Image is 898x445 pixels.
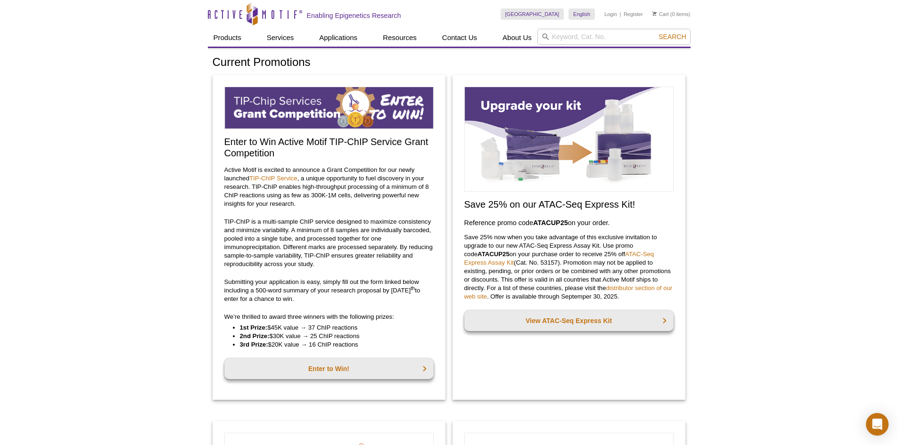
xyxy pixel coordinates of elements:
[208,29,247,47] a: Products
[411,285,415,291] sup: th
[240,332,424,340] li: $30K value → 25 ChIP reactions
[377,29,422,47] a: Resources
[224,313,434,321] p: We’re thrilled to award three winners with the following prizes:
[307,11,401,20] h2: Enabling Epigenetics Research
[240,332,270,340] strong: 2nd Prize:
[224,136,434,159] h2: Enter to Win Active Motif TIP-ChIP Service Grant Competition
[224,278,434,303] p: Submitting your application is easy, simply fill out the form linked below including a 500-word s...
[464,217,674,228] h3: Reference promo code on your order.
[240,324,268,331] strong: 1st Prize:
[533,219,568,227] strong: ATACUP25
[464,87,674,192] img: Save on ATAC-Seq Express Assay Kit
[497,29,537,47] a: About Us
[240,341,268,348] strong: 3rd Prize:
[224,166,434,208] p: Active Motif is excited to announce a Grant Competition for our newly launched , a unique opportu...
[240,340,424,349] li: $20K value → 16 ChIP reactions
[249,175,297,182] a: TIP-ChIP Service
[464,233,674,301] p: Save 25% now when you take advantage of this exclusive invitation to upgrade to our new ATAC-Seq ...
[568,8,595,20] a: English
[624,11,643,17] a: Register
[652,11,669,17] a: Cart
[652,8,691,20] li: (0 items)
[261,29,300,47] a: Services
[478,251,510,258] strong: ATACUP25
[537,29,691,45] input: Keyword, Cat. No.
[620,8,621,20] li: |
[213,56,686,70] h1: Current Promotions
[656,32,689,41] button: Search
[866,413,889,436] div: Open Intercom Messenger
[464,310,674,331] a: View ATAC-Seq Express Kit
[501,8,564,20] a: [GEOGRAPHIC_DATA]
[659,33,686,40] span: Search
[224,358,434,379] a: Enter to Win!
[313,29,363,47] a: Applications
[652,11,657,16] img: Your Cart
[224,87,434,129] img: TIP-ChIP Service Grant Competition
[604,11,617,17] a: Login
[464,199,674,210] h2: Save 25% on our ATAC-Seq Express Kit!
[224,218,434,268] p: TIP-ChIP is a multi-sample ChIP service designed to maximize consistency and minimize variability...
[437,29,483,47] a: Contact Us
[240,324,424,332] li: $45K value → 37 ChIP reactions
